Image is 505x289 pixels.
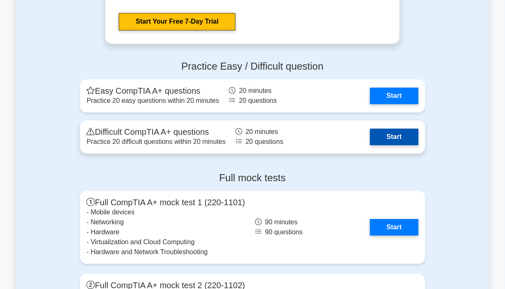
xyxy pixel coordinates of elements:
a: Start Your Free 7-Day Trial [119,13,235,30]
h4: Practice Easy / Difficult question [80,61,425,73]
a: Start [370,219,418,236]
h4: Full mock tests [80,172,425,184]
a: Start [370,87,418,104]
a: Start [370,129,418,145]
